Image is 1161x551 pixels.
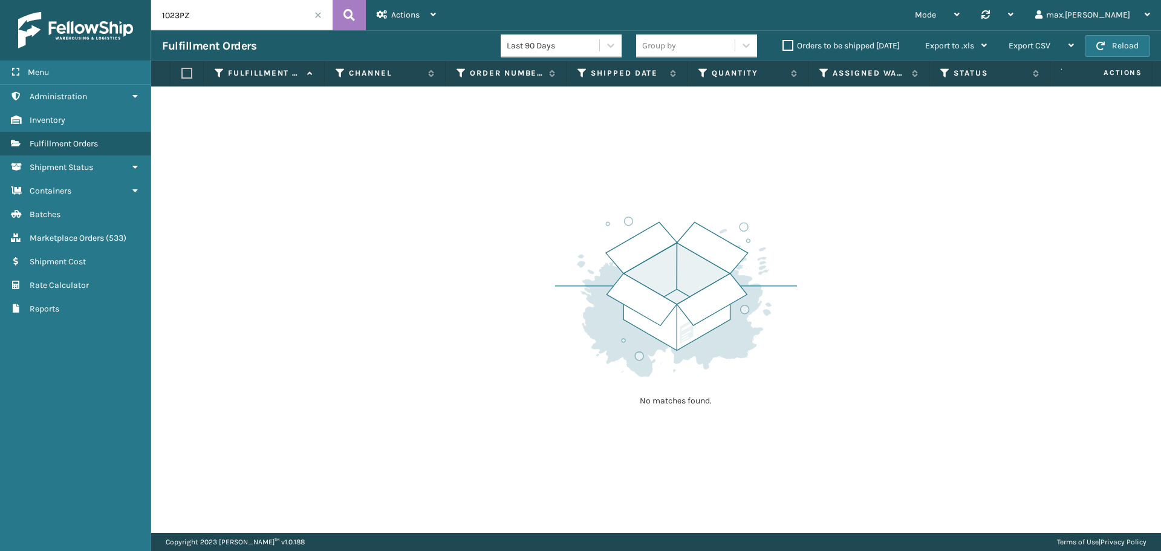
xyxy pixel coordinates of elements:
div: Last 90 Days [507,39,600,52]
button: Reload [1085,35,1150,57]
span: Export CSV [1009,41,1050,51]
span: Actions [391,10,420,20]
label: Quantity [712,68,785,79]
span: Shipment Cost [30,256,86,267]
span: Administration [30,91,87,102]
label: Shipped Date [591,68,664,79]
span: Fulfillment Orders [30,139,98,149]
a: Terms of Use [1057,538,1099,546]
label: Orders to be shipped [DATE] [782,41,900,51]
label: Assigned Warehouse [833,68,906,79]
span: Containers [30,186,71,196]
span: Inventory [30,115,65,125]
label: Order Number [470,68,543,79]
span: Export to .xls [925,41,974,51]
label: Channel [349,68,422,79]
span: Reports [30,304,59,314]
p: Copyright 2023 [PERSON_NAME]™ v 1.0.188 [166,533,305,551]
span: Marketplace Orders [30,233,104,243]
span: Menu [28,67,49,77]
span: Actions [1065,63,1150,83]
label: Fulfillment Order Id [228,68,301,79]
span: Mode [915,10,936,20]
label: Status [954,68,1027,79]
a: Privacy Policy [1101,538,1146,546]
div: Group by [642,39,676,52]
span: Rate Calculator [30,280,89,290]
div: | [1057,533,1146,551]
img: logo [18,12,133,48]
span: Batches [30,209,60,220]
h3: Fulfillment Orders [162,39,256,53]
span: ( 533 ) [106,233,126,243]
span: Shipment Status [30,162,93,172]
